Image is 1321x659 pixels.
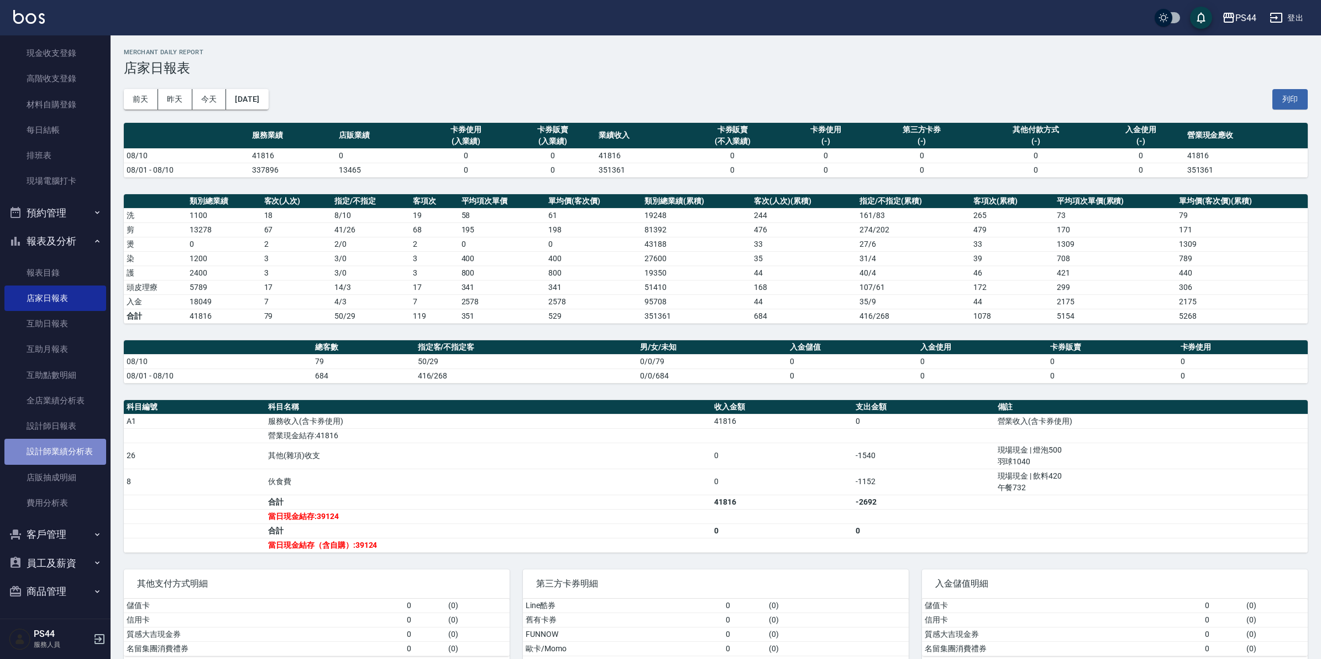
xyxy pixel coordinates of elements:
td: 現場現金 | 飲料420 午餐732 [995,469,1308,495]
td: 0 [918,354,1047,369]
th: 單均價(客次價) [546,194,642,209]
td: 400 [459,251,546,266]
td: 161 / 83 [857,208,971,222]
td: 351361 [1184,163,1308,177]
td: 歐卡/Momo [523,641,723,656]
td: 2578 [459,294,546,309]
td: 信用卡 [922,613,1202,627]
td: 0 [546,237,642,251]
th: 客項次 [410,194,458,209]
a: 店家日報表 [4,286,106,311]
td: 40 / 4 [857,266,971,280]
td: 4 / 3 [332,294,410,309]
div: 入金使用 [1100,124,1182,136]
p: 服務人員 [34,640,90,650]
td: 119 [410,309,458,323]
td: 染 [124,251,187,266]
td: 伙食費 [265,469,711,495]
h5: PS44 [34,629,90,640]
td: 27600 [642,251,751,266]
button: 列印 [1272,89,1308,110]
td: 5154 [1054,309,1176,323]
td: ( 0 ) [445,641,510,656]
a: 互助月報表 [4,336,106,362]
td: 198 [546,222,642,237]
button: 前天 [124,89,158,110]
a: 報表目錄 [4,260,106,286]
td: 2 [261,237,332,251]
td: 351 [459,309,546,323]
td: 0 [683,148,782,163]
td: 19 [410,208,458,222]
a: 互助點數明細 [4,362,106,388]
td: 1100 [187,208,261,222]
td: 合計 [265,495,711,509]
td: 0 [783,148,869,163]
td: 1309 [1054,237,1176,251]
td: 0 [723,613,766,627]
td: 0 [853,523,994,538]
td: 0 [187,237,261,251]
td: 0 [404,599,445,613]
a: 每日結帳 [4,117,106,143]
div: PS44 [1235,11,1256,25]
td: 0 [787,354,917,369]
td: 0 [918,369,1047,383]
td: 合計 [124,309,187,323]
td: 35 / 9 [857,294,971,309]
th: 科目編號 [124,400,265,414]
span: 入金儲值明細 [935,578,1294,589]
td: 剪 [124,222,187,237]
td: 800 [546,266,642,280]
button: 昨天 [158,89,192,110]
a: 高階收支登錄 [4,66,106,91]
td: -1540 [853,443,994,469]
td: 0 [404,627,445,641]
td: 168 [751,280,857,294]
td: 81392 [642,222,751,237]
div: (-) [1100,136,1182,147]
div: (入業績) [426,136,507,147]
td: 684 [312,369,415,383]
td: 0 [1202,613,1244,627]
td: 41816 [1184,148,1308,163]
td: 17 [261,280,332,294]
td: 0 [423,148,510,163]
td: 儲值卡 [124,599,404,613]
button: 報表及分析 [4,227,106,256]
td: 1309 [1176,237,1308,251]
td: ( 0 ) [766,627,909,641]
td: 50/29 [332,309,410,323]
td: 08/10 [124,354,312,369]
img: Person [9,628,31,650]
th: 客次(人次)(累積) [751,194,857,209]
td: 08/01 - 08/10 [124,369,312,383]
td: 0 [1178,354,1308,369]
th: 類別總業績 [187,194,261,209]
div: (-) [785,136,867,147]
td: 0 [1178,369,1308,383]
th: 服務業績 [249,123,336,149]
table: a dense table [124,340,1308,383]
td: 529 [546,309,642,323]
td: 67 [261,222,332,237]
h3: 店家日報表 [124,60,1308,76]
td: 18 [261,208,332,222]
th: 平均項次單價(累積) [1054,194,1176,209]
td: 684 [751,309,857,323]
h2: Merchant Daily Report [124,49,1308,56]
td: 0 [869,148,974,163]
td: 0 [1202,599,1244,613]
td: -1152 [853,469,994,495]
td: 172 [971,280,1054,294]
td: 當日現金結存:39124 [265,509,711,523]
td: 0 [459,237,546,251]
td: 質感大吉現金券 [922,627,1202,641]
td: 3 / 0 [332,266,410,280]
td: 299 [1054,280,1176,294]
td: 2 / 0 [332,237,410,251]
a: 材料自購登錄 [4,92,106,117]
td: 708 [1054,251,1176,266]
td: 50/29 [415,354,638,369]
div: (-) [977,136,1095,147]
